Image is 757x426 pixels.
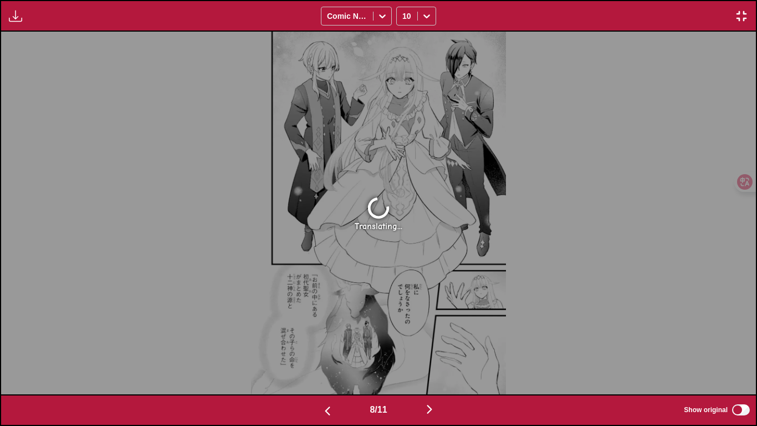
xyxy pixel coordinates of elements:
[684,406,728,414] span: Show original
[9,9,22,23] img: Download translated images
[365,195,392,221] img: Loading
[321,404,334,418] img: Previous page
[355,221,402,231] div: Translating...
[370,405,387,415] span: 8 / 11
[423,403,436,416] img: Next page
[732,404,750,415] input: Show original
